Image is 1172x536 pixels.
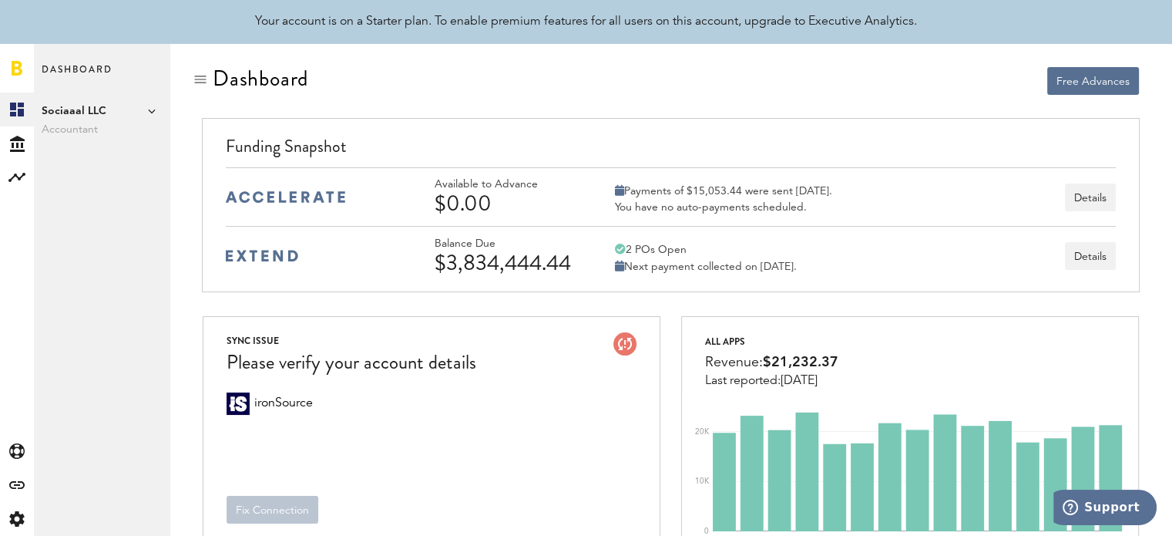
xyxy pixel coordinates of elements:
[615,260,797,274] div: Next payment collected on [DATE].
[705,332,838,351] div: All apps
[435,191,581,216] div: $0.00
[226,134,1115,167] div: Funding Snapshot
[42,60,112,93] span: Dashboard
[763,356,838,369] span: $21,232.37
[435,238,581,251] div: Balance Due
[1047,67,1139,95] button: Free Advances
[615,201,832,214] div: You have no auto-payments scheduled.
[226,250,298,262] img: extend-medium-blue-logo.svg
[227,392,250,415] div: ironSource
[227,349,476,376] div: Please verify your account details
[613,332,636,356] img: account-issue.svg
[615,243,797,257] div: 2 POs Open
[255,12,917,31] div: Your account is on a Starter plan. To enable premium features for all users on this account, upgr...
[1065,184,1116,211] button: Details
[704,528,709,535] text: 0
[42,120,162,139] span: Accountant
[781,375,818,387] span: [DATE]
[1065,242,1116,270] button: Details
[1053,490,1157,528] iframe: Opens a widget where you can find more information
[705,374,838,388] div: Last reported:
[227,332,476,349] div: SYNC ISSUE
[615,184,832,198] div: Payments of $15,053.44 were sent [DATE].
[213,66,308,91] div: Dashboard
[435,178,581,191] div: Available to Advance
[226,191,345,203] img: accelerate-medium-blue-logo.svg
[254,392,313,415] span: ironSource
[227,496,318,524] button: Fix Connection
[695,477,710,485] text: 10K
[705,351,838,374] div: Revenue:
[42,102,162,120] span: Sociaaal LLC
[695,427,710,435] text: 20K
[435,251,581,275] div: $3,834,444.44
